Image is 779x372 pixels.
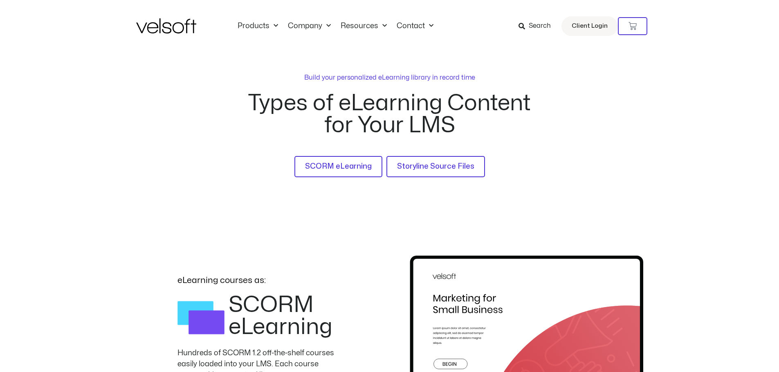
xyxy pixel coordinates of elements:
[519,19,557,33] a: Search
[136,18,196,33] img: Velsoft Training Materials
[392,22,438,31] a: ContactMenu Toggle
[305,161,372,173] span: SCORM eLearning
[233,22,438,31] nav: Menu
[233,22,283,31] a: ProductsMenu Toggle
[336,22,392,31] a: ResourcesMenu Toggle
[283,22,336,31] a: CompanyMenu Toggle
[304,73,475,82] p: Build your personalized eLearning library in record time
[177,276,341,285] p: eLearning courses as:
[294,156,382,178] a: SCORM eLearning
[561,16,618,36] a: Client Login
[242,92,537,136] h2: Types of eLearning Content for Your LMS
[229,294,341,338] h2: SCORM eLearning
[572,21,608,31] span: Client Login
[529,21,551,31] span: Search
[397,161,474,173] span: Storyline Source Files
[386,156,485,178] a: Storyline Source Files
